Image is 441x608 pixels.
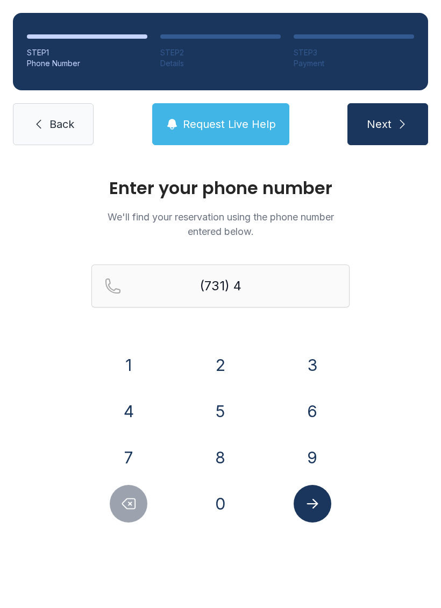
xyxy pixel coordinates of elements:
div: Phone Number [27,58,147,69]
button: 1 [110,346,147,384]
button: Delete number [110,485,147,523]
button: 7 [110,439,147,476]
span: Next [367,117,392,132]
span: Back [49,117,74,132]
button: Submit lookup form [294,485,331,523]
div: STEP 2 [160,47,281,58]
button: 0 [202,485,239,523]
p: We'll find your reservation using the phone number entered below. [91,210,350,239]
div: STEP 3 [294,47,414,58]
button: 8 [202,439,239,476]
div: STEP 1 [27,47,147,58]
h1: Enter your phone number [91,180,350,197]
button: 2 [202,346,239,384]
span: Request Live Help [183,117,276,132]
button: 3 [294,346,331,384]
button: 6 [294,392,331,430]
input: Reservation phone number [91,264,350,307]
button: 4 [110,392,147,430]
div: Details [160,58,281,69]
button: 9 [294,439,331,476]
button: 5 [202,392,239,430]
div: Payment [294,58,414,69]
